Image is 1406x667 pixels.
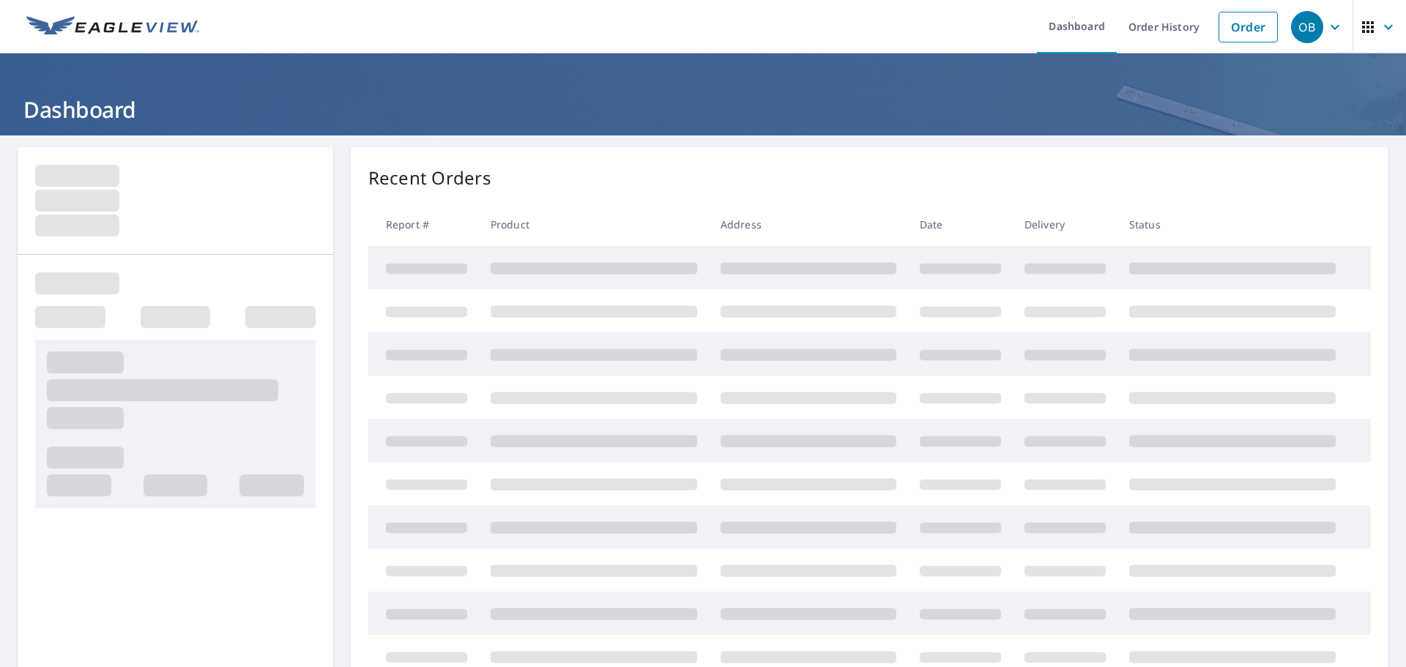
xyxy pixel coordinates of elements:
[368,165,491,191] p: Recent Orders
[18,94,1388,124] h1: Dashboard
[1117,203,1347,246] th: Status
[908,203,1013,246] th: Date
[1219,12,1278,42] a: Order
[368,203,479,246] th: Report #
[1291,11,1323,43] div: OB
[26,16,199,38] img: EV Logo
[1013,203,1117,246] th: Delivery
[479,203,709,246] th: Product
[709,203,908,246] th: Address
